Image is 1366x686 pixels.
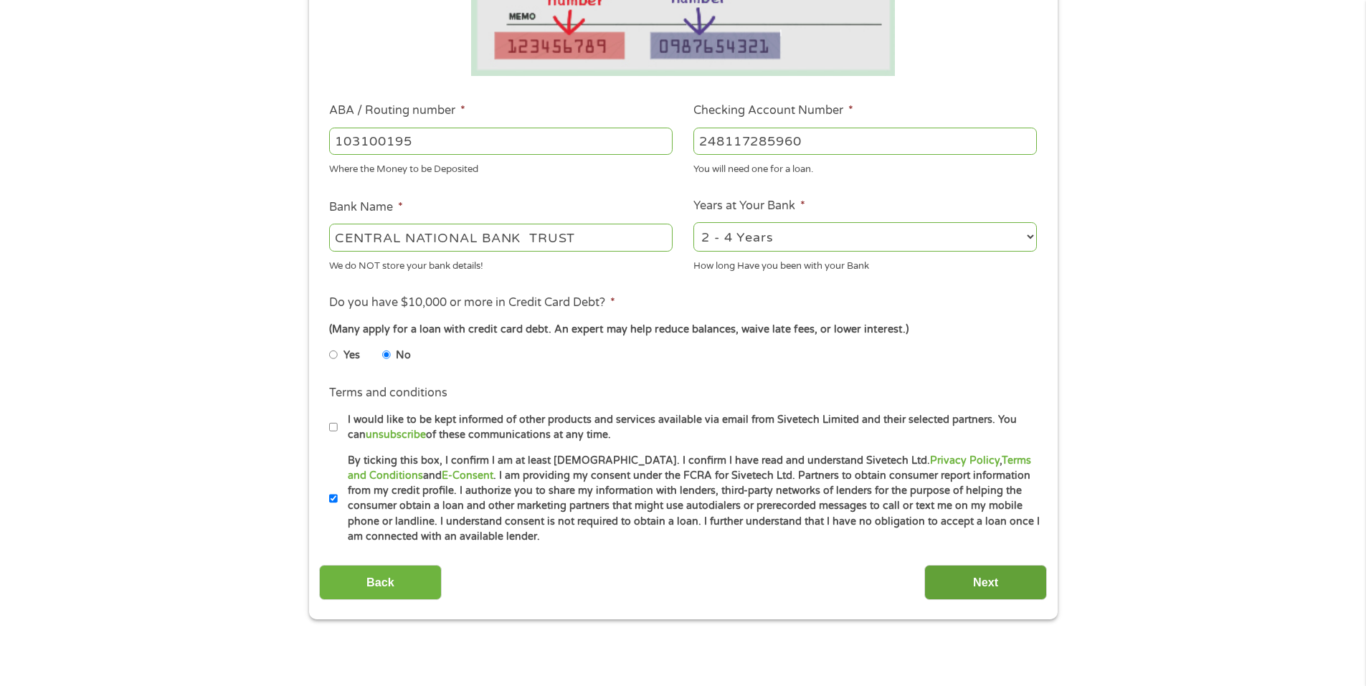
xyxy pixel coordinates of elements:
[338,453,1041,545] label: By ticking this box, I confirm I am at least [DEMOGRAPHIC_DATA]. I confirm I have read and unders...
[329,128,673,155] input: 263177916
[693,199,805,214] label: Years at Your Bank
[348,454,1031,482] a: Terms and Conditions
[693,103,853,118] label: Checking Account Number
[930,454,1000,467] a: Privacy Policy
[329,322,1036,338] div: (Many apply for a loan with credit card debt. An expert may help reduce balances, waive late fees...
[329,386,447,401] label: Terms and conditions
[329,295,615,310] label: Do you have $10,000 or more in Credit Card Debt?
[329,103,465,118] label: ABA / Routing number
[329,254,673,273] div: We do NOT store your bank details!
[693,254,1037,273] div: How long Have you been with your Bank
[366,429,426,441] a: unsubscribe
[924,565,1047,600] input: Next
[329,200,403,215] label: Bank Name
[442,470,493,482] a: E-Consent
[693,128,1037,155] input: 345634636
[319,565,442,600] input: Back
[693,158,1037,177] div: You will need one for a loan.
[396,348,411,363] label: No
[343,348,360,363] label: Yes
[338,412,1041,443] label: I would like to be kept informed of other products and services available via email from Sivetech...
[329,158,673,177] div: Where the Money to be Deposited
